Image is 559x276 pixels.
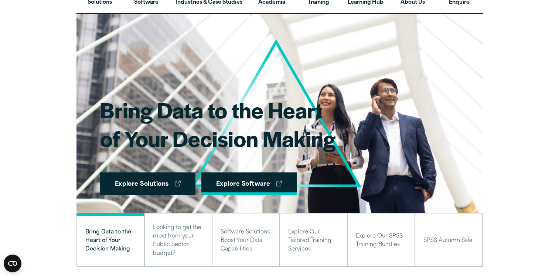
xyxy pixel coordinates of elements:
[279,213,348,266] button: Explore Our Tailored Training Services
[415,213,483,266] button: SPSS Autumn Sale
[347,213,415,266] button: Explore Our SPSS Training Bundles
[212,213,280,266] button: Software Solutions: Boost Your Data Capabilities
[76,213,145,266] button: Bring Data to the Heart of Your Decision Making
[100,95,335,153] h1: Bring Data to the Heart of Your Decision Making
[144,213,212,266] button: Looking to get the most from your Public Sector budget?
[4,255,21,272] button: Open CMP widget
[100,172,195,195] a: Explore Solutions
[201,172,297,195] a: Explore Software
